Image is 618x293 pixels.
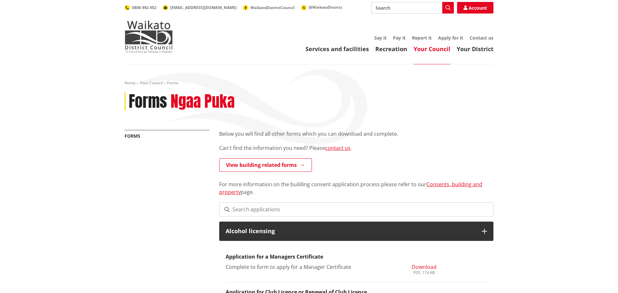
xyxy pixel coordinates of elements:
span: 0800 492 452 [132,5,156,10]
span: Forms [167,80,178,86]
p: Below you will find all other forms which you can download and complete. [219,130,493,138]
a: Apply for it [438,35,463,41]
input: Search input [371,2,454,14]
a: Forms [125,133,140,139]
p: For more information on the building consent application process please refer to our page. [219,173,493,196]
p: Complete to form to apply for a Manager Certificate [226,263,397,271]
span: Download [412,263,436,270]
a: Recreation [375,45,407,53]
a: Say it [374,35,387,41]
h3: Alcohol licensing [226,228,475,234]
a: Your District [457,45,493,53]
h3: Application for a Managers Certificate [226,254,487,260]
a: Home [125,80,136,86]
a: @WaikatoDistrict [301,5,342,10]
a: Pay it [393,35,406,41]
a: contact us [325,144,351,151]
a: Services and facilities [305,45,369,53]
a: [EMAIL_ADDRESS][DOMAIN_NAME] [163,5,237,10]
a: Report it [412,35,432,41]
input: Search applications [219,202,493,216]
a: Account [457,2,493,14]
img: Waikato District Council - Te Kaunihera aa Takiwaa o Waikato [125,21,173,53]
a: Contact us [470,35,493,41]
a: View building related forms [219,158,312,172]
span: WaikatoDistrictCouncil [250,5,295,10]
a: Download PDF, 174 KB [412,263,436,275]
h1: Forms [129,92,167,111]
div: PDF, 174 KB [412,271,436,275]
h2: Ngaa Puka [171,92,235,111]
span: @WaikatoDistrict [309,5,342,10]
a: Your Council [140,80,163,86]
a: 0800 492 452 [125,5,156,10]
a: Consents, building and property [219,181,482,196]
p: Can't find the information you need? Please . [219,144,493,152]
nav: breadcrumb [125,80,493,86]
span: [EMAIL_ADDRESS][DOMAIN_NAME] [170,5,237,10]
a: Your Council [414,45,450,53]
a: WaikatoDistrictCouncil [243,5,295,10]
